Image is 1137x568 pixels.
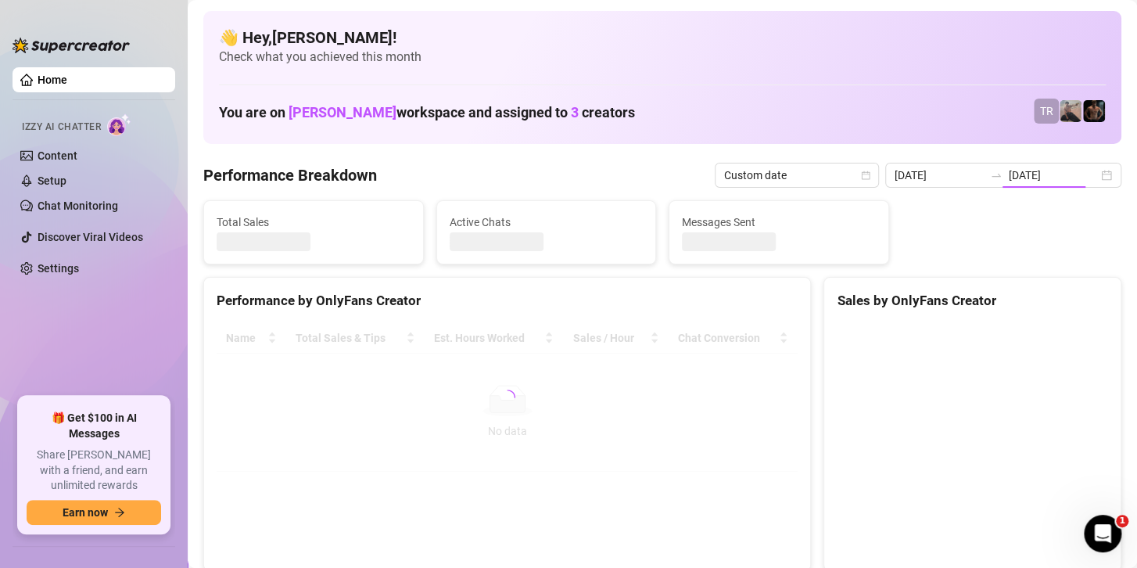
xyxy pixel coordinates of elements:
[571,104,579,120] span: 3
[38,262,79,275] a: Settings
[38,231,143,243] a: Discover Viral Videos
[1009,167,1098,184] input: End date
[1083,100,1105,122] img: Trent
[861,171,870,180] span: calendar
[38,149,77,162] a: Content
[837,290,1108,311] div: Sales by OnlyFans Creator
[724,164,870,187] span: Custom date
[289,104,396,120] span: [PERSON_NAME]
[219,104,635,121] h1: You are on workspace and assigned to creators
[1116,515,1128,527] span: 1
[1084,515,1121,552] iframe: Intercom live chat
[1040,102,1053,120] span: TR
[217,214,411,231] span: Total Sales
[682,214,876,231] span: Messages Sent
[497,387,517,407] span: loading
[990,169,1002,182] span: swap-right
[990,169,1002,182] span: to
[107,113,131,136] img: AI Chatter
[27,411,161,441] span: 🎁 Get $100 in AI Messages
[38,200,118,212] a: Chat Monitoring
[1060,100,1081,122] img: LC
[63,506,108,519] span: Earn now
[203,164,377,186] h4: Performance Breakdown
[114,507,125,518] span: arrow-right
[27,448,161,494] span: Share [PERSON_NAME] with a friend, and earn unlimited rewards
[219,27,1106,49] h4: 👋 Hey, [PERSON_NAME] !
[38,174,66,187] a: Setup
[895,167,984,184] input: Start date
[450,214,644,231] span: Active Chats
[219,49,1106,66] span: Check what you achieved this month
[27,500,161,525] button: Earn nowarrow-right
[217,290,798,311] div: Performance by OnlyFans Creator
[38,74,67,86] a: Home
[13,38,130,53] img: logo-BBDzfeDw.svg
[22,120,101,135] span: Izzy AI Chatter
